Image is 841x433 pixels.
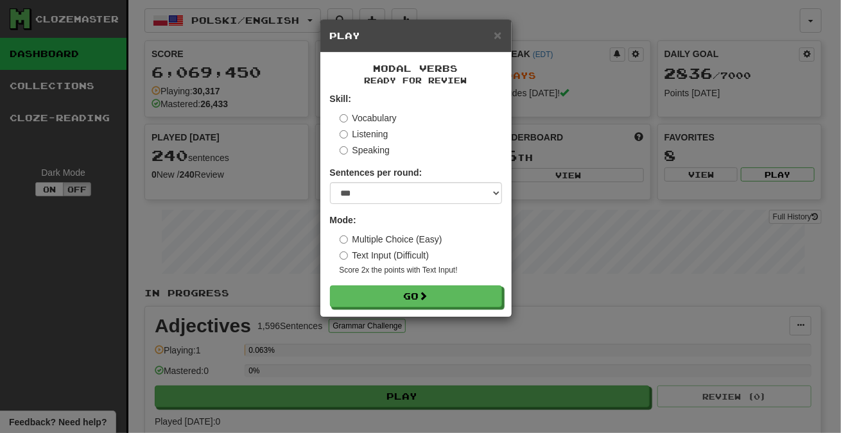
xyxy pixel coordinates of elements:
[330,215,356,225] strong: Mode:
[374,63,458,74] span: Modal Verbs
[340,128,388,140] label: Listening
[340,146,348,155] input: Speaking
[330,285,502,307] button: Go
[340,265,502,276] small: Score 2x the points with Text Input !
[340,233,442,246] label: Multiple Choice (Easy)
[494,28,501,42] button: Close
[340,249,429,262] label: Text Input (Difficult)
[330,75,502,86] small: Ready for Review
[330,166,422,179] label: Sentences per round:
[340,112,397,124] label: Vocabulary
[330,94,351,104] strong: Skill:
[330,30,502,42] h5: Play
[340,144,390,157] label: Speaking
[340,130,348,139] input: Listening
[340,251,348,260] input: Text Input (Difficult)
[340,235,348,244] input: Multiple Choice (Easy)
[494,28,501,42] span: ×
[340,114,348,123] input: Vocabulary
